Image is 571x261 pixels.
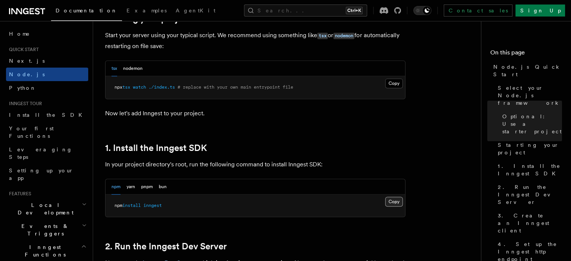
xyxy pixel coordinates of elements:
span: Events & Triggers [6,222,82,237]
span: Next.js [9,58,45,64]
span: Your first Functions [9,125,54,139]
span: Starting your project [498,141,562,156]
span: Select your Node.js framework [498,84,562,107]
span: # replace with your own main entrypoint file [178,84,293,90]
p: In your project directory's root, run the following command to install Inngest SDK: [105,159,405,170]
a: Contact sales [444,5,512,17]
a: Python [6,81,88,95]
a: Next.js [6,54,88,68]
button: pnpm [141,179,153,195]
span: Quick start [6,47,39,53]
span: Features [6,191,31,197]
span: AgentKit [176,8,215,14]
span: npx [115,84,122,90]
button: npm [111,179,121,195]
span: npm [115,203,122,208]
a: Documentation [51,2,122,21]
a: 1. Install the Inngest SDK [495,159,562,180]
button: nodemon [123,61,143,76]
a: 2. Run the Inngest Dev Server [495,180,562,209]
a: Home [6,27,88,41]
button: tsx [111,61,117,76]
a: Node.js [6,68,88,81]
span: Inngest Functions [6,243,81,258]
button: Events & Triggers [6,219,88,240]
a: Your first Functions [6,122,88,143]
a: Install the SDK [6,108,88,122]
span: Local Development [6,201,82,216]
span: Home [9,30,30,38]
a: 3. Create an Inngest client [495,209,562,237]
button: Search...Ctrl+K [244,5,367,17]
span: 2. Run the Inngest Dev Server [498,183,562,206]
span: Node.js [9,71,45,77]
span: Node.js Quick Start [493,63,562,78]
span: Install the SDK [9,112,87,118]
a: 1. Install the Inngest SDK [105,143,207,153]
a: Examples [122,2,171,20]
span: ./index.ts [149,84,175,90]
span: inngest [143,203,162,208]
a: Sign Up [515,5,565,17]
span: 1. Install the Inngest SDK [498,162,562,177]
span: 3. Create an Inngest client [498,212,562,234]
span: Examples [127,8,167,14]
button: Copy [385,78,403,88]
span: Python [9,85,36,91]
button: yarn [127,179,135,195]
span: tsx [122,84,130,90]
button: Local Development [6,198,88,219]
kbd: Ctrl+K [346,7,363,14]
button: bun [159,179,167,195]
button: Toggle dark mode [413,6,431,15]
a: Setting up your app [6,164,88,185]
span: install [122,203,141,208]
a: 2. Run the Inngest Dev Server [105,241,227,252]
a: Leveraging Steps [6,143,88,164]
span: Inngest tour [6,101,42,107]
code: tsx [317,33,328,39]
span: Optional: Use a starter project [502,113,562,135]
code: nodemon [333,33,354,39]
a: Starting your project [495,138,562,159]
span: Setting up your app [9,167,74,181]
a: Select your Node.js framework [495,81,562,110]
span: watch [133,84,146,90]
a: AgentKit [171,2,220,20]
a: Node.js Quick Start [490,60,562,81]
a: nodemon [333,32,354,39]
button: Copy [385,197,403,207]
p: Start your server using your typical script. We recommend using something like or for automatical... [105,30,405,51]
span: Documentation [56,8,118,14]
a: tsx [317,32,328,39]
span: Leveraging Steps [9,146,72,160]
p: Now let's add Inngest to your project. [105,108,405,119]
a: Optional: Use a starter project [499,110,562,138]
h4: On this page [490,48,562,60]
